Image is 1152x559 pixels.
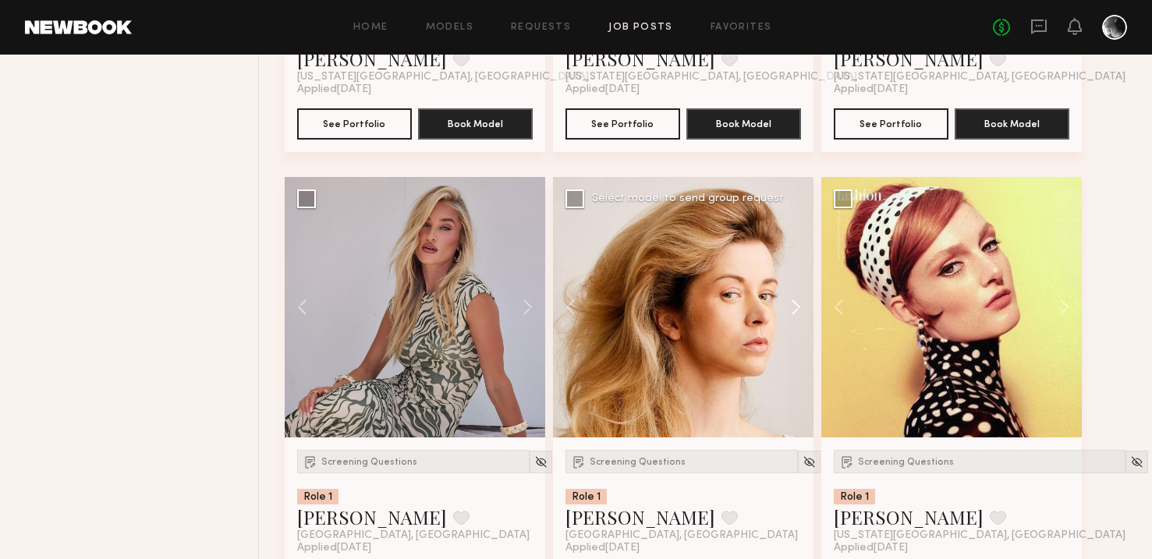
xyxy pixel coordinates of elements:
button: See Portfolio [297,108,412,140]
a: Models [426,23,473,33]
a: [PERSON_NAME] [297,46,447,71]
span: [GEOGRAPHIC_DATA], [GEOGRAPHIC_DATA] [297,529,530,542]
a: Job Posts [608,23,673,33]
a: [PERSON_NAME] [834,46,984,71]
div: Role 1 [565,489,607,504]
div: Applied [DATE] [297,542,533,554]
span: [US_STATE][GEOGRAPHIC_DATA], [GEOGRAPHIC_DATA] [834,71,1125,83]
button: Book Model [686,108,801,140]
a: Book Model [418,116,533,129]
a: Home [353,23,388,33]
div: Applied [DATE] [297,83,533,96]
div: Role 1 [297,489,339,504]
img: Unhide Model [803,455,816,469]
div: Role 1 [834,489,875,504]
a: Requests [511,23,571,33]
span: Screening Questions [321,458,417,467]
a: [PERSON_NAME] [834,504,984,529]
a: [PERSON_NAME] [565,504,715,529]
span: [US_STATE][GEOGRAPHIC_DATA], [GEOGRAPHIC_DATA] [834,529,1125,542]
div: Applied [DATE] [565,542,801,554]
img: Submission Icon [839,454,855,469]
div: Select model to send group request [592,193,784,204]
span: [GEOGRAPHIC_DATA], [GEOGRAPHIC_DATA] [565,529,798,542]
button: See Portfolio [834,108,948,140]
button: See Portfolio [565,108,680,140]
a: [PERSON_NAME] [565,46,715,71]
span: [US_STATE][GEOGRAPHIC_DATA], [GEOGRAPHIC_DATA] [565,71,857,83]
div: Applied [DATE] [834,83,1069,96]
button: Book Model [955,108,1069,140]
span: Screening Questions [858,458,954,467]
span: Screening Questions [590,458,686,467]
div: Applied [DATE] [565,83,801,96]
img: Submission Icon [571,454,587,469]
div: Applied [DATE] [834,542,1069,554]
a: Book Model [955,116,1069,129]
button: Book Model [418,108,533,140]
a: Favorites [711,23,772,33]
img: Submission Icon [303,454,318,469]
a: [PERSON_NAME] [297,504,447,529]
a: Book Model [686,116,801,129]
span: [US_STATE][GEOGRAPHIC_DATA], [GEOGRAPHIC_DATA] [297,71,589,83]
img: Unhide Model [1130,455,1143,469]
img: Unhide Model [534,455,548,469]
